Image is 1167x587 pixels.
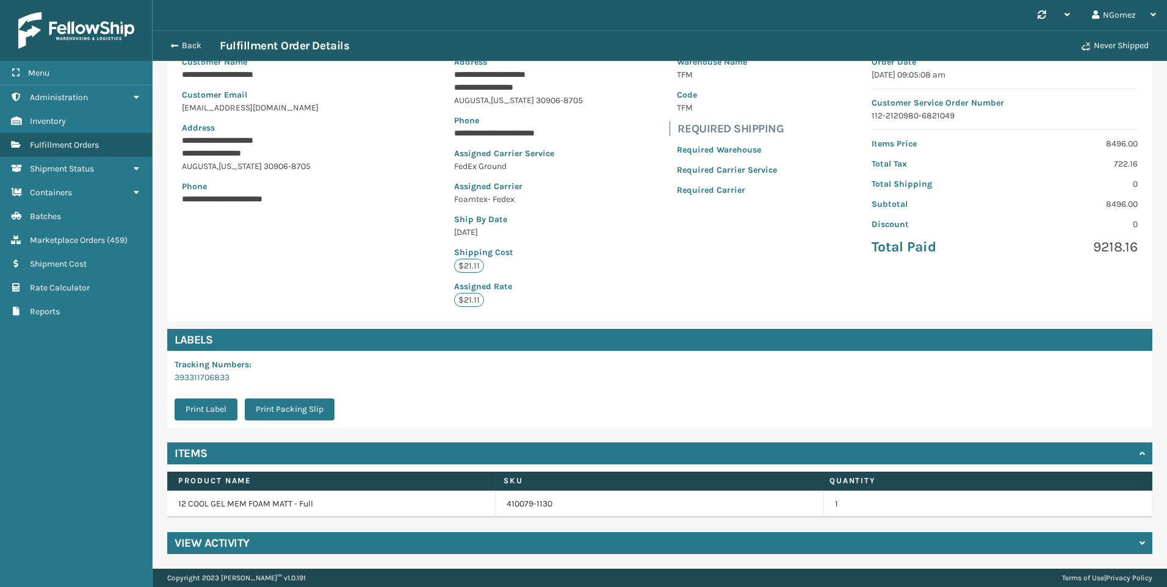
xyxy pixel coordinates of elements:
img: logo [18,12,134,49]
i: Never Shipped [1082,42,1090,51]
span: Menu [28,68,49,78]
a: 410079-1130 [507,498,552,510]
span: Administration [30,92,88,103]
p: [EMAIL_ADDRESS][DOMAIN_NAME] [182,101,360,114]
p: Items Price [872,137,997,150]
span: AUGUSTA [454,95,489,106]
p: Required Warehouse [677,143,777,156]
p: Total Paid [872,238,997,256]
h4: Items [175,446,208,461]
span: ( 459 ) [107,235,128,245]
p: Foamtex- Fedex [454,193,583,206]
p: Ship By Date [454,213,583,226]
label: Quantity [829,475,1132,486]
span: Tracking Numbers : [175,359,251,370]
p: Customer Email [182,88,360,101]
p: Warehouse Name [677,56,777,68]
span: Rate Calculator [30,283,90,293]
span: Marketplace Orders [30,235,105,245]
span: 30906-8705 [536,95,583,106]
p: [DATE] [454,226,583,239]
span: [US_STATE] [491,95,534,106]
span: Reports [30,306,60,317]
p: [DATE] 09:05:08 am [872,68,1138,81]
span: [US_STATE] [219,161,262,171]
p: 8496.00 [1012,198,1138,211]
p: Discount [872,218,997,231]
label: SKU [504,475,806,486]
span: , [489,95,491,106]
span: Inventory [30,116,66,126]
a: Terms of Use [1062,574,1104,582]
span: Shipment Cost [30,259,87,269]
p: Required Carrier [677,184,777,196]
p: 722.16 [1012,157,1138,170]
span: AUGUSTA [182,161,217,171]
p: Total Tax [872,157,997,170]
span: , [217,161,219,171]
button: Print Label [175,398,237,420]
p: Assigned Carrier Service [454,147,583,160]
p: TFM [677,68,777,81]
p: Required Carrier Service [677,164,777,176]
p: $21.11 [454,259,484,273]
h4: Required Shipping [677,121,784,136]
p: 0 [1012,178,1138,190]
button: Never Shipped [1074,34,1156,58]
button: Print Packing Slip [245,398,334,420]
p: 112-2120980-6821049 [872,109,1138,122]
h3: Fulfillment Order Details [220,38,349,53]
p: Customer Service Order Number [872,96,1138,109]
span: Address [454,57,487,67]
p: 9218.16 [1012,238,1138,256]
p: Code [677,88,777,101]
td: 12 COOL GEL MEM FOAM MATT - Full [167,491,496,517]
p: 0 [1012,218,1138,231]
h4: Labels [167,329,1152,351]
p: Total Shipping [872,178,997,190]
label: Product Name [178,475,481,486]
a: Privacy Policy [1106,574,1152,582]
h4: View Activity [175,536,250,550]
span: Shipment Status [30,164,94,174]
p: Assigned Rate [454,280,583,293]
p: 8496.00 [1012,137,1138,150]
p: Copyright 2023 [PERSON_NAME]™ v 1.0.191 [167,569,306,587]
p: Customer Name [182,56,360,68]
td: 1 [824,491,1152,517]
span: Fulfillment Orders [30,140,99,150]
p: $21.11 [454,293,484,307]
p: Shipping Cost [454,246,583,259]
p: TFM [677,101,777,114]
div: | [1062,569,1152,587]
a: 393311706833 [175,372,229,383]
span: 30906-8705 [264,161,311,171]
p: Order Date [872,56,1138,68]
p: FedEx Ground [454,160,583,173]
button: Back [164,40,220,51]
p: Phone [182,180,360,193]
span: Containers [30,187,72,198]
span: Address [182,123,215,133]
p: Subtotal [872,198,997,211]
p: Assigned Carrier [454,180,583,193]
p: Phone [454,114,583,127]
span: Batches [30,211,61,221]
